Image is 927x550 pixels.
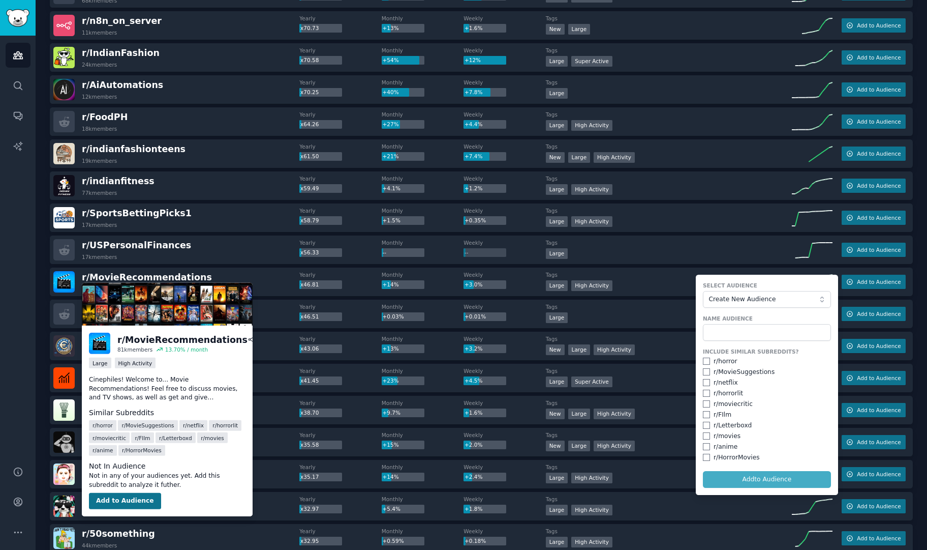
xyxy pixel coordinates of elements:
div: Large [546,120,568,131]
span: +0.01% [465,313,486,320]
dt: Monthly [382,175,463,182]
button: Add to Audience [89,493,161,509]
span: +13% [383,345,399,352]
dt: Weekly [463,496,545,503]
span: +14% [383,281,399,287]
p: Cinephiles! Welcome to... Movie Recommendations! Feel free to discuss movies, and TV shows, as we... [89,375,245,402]
img: MovieRecommendations [82,283,253,326]
dt: Tags [546,207,792,214]
dt: Monthly [382,47,463,54]
button: Add to Audience [842,531,906,545]
span: +3.0% [465,281,482,287]
div: High Activity [571,184,612,195]
dt: Tags [546,143,792,150]
div: High Activity [594,409,635,419]
span: +3.2% [465,345,482,352]
dd: Not in any of your audiences yet. Add this subreddit to analyze it futher. [89,472,245,489]
span: r/ FIlm [135,434,150,441]
dt: Tags [546,431,792,439]
dt: Monthly [382,528,463,535]
div: r/ HorrorMovies [714,453,760,462]
span: x41.45 [300,378,319,384]
span: Add to Audience [857,278,901,285]
span: r/ horror [92,422,113,429]
div: 81k members [117,346,152,353]
div: 17k members [82,221,117,228]
dt: Monthly [382,271,463,278]
span: +0.03% [383,313,404,320]
dt: Weekly [463,335,545,342]
img: skincarephilippines [53,464,75,485]
button: Add to Audience [842,467,906,481]
span: +54% [383,57,399,63]
dt: Monthly [382,79,463,86]
dt: Yearly [299,496,381,503]
span: Add to Audience [857,535,901,542]
div: Large [568,344,591,355]
div: High Activity [571,216,612,227]
div: 24k members [82,61,117,68]
span: Add to Audience [857,150,901,157]
span: +4.5% [465,378,482,384]
button: Add to Audience [842,179,906,193]
span: x32.95 [300,538,319,544]
img: MovieRecommendations [89,333,110,354]
span: +1.5% [383,217,400,223]
dt: Tags [546,47,792,54]
div: 13.70 % / month [165,346,208,353]
dt: Monthly [382,111,463,118]
dt: Yearly [299,15,381,22]
span: Add to Audience [857,310,901,317]
dt: Monthly [382,239,463,246]
dt: Weekly [463,303,545,310]
div: r/ anime [714,443,737,452]
button: Add to Audience [842,82,906,97]
span: r/ SportsBettingPicks1 [82,208,192,218]
span: r/ 50something [82,529,155,539]
dt: Yearly [299,239,381,246]
div: New [546,409,565,419]
dt: Weekly [463,528,545,535]
img: n8n_on_server [53,15,75,36]
span: +7.8% [465,89,482,95]
div: 12k members [82,93,117,100]
dt: Weekly [463,111,545,118]
span: +0.59% [383,538,404,544]
img: MatchaEverything [53,399,75,421]
div: r/ MovieRecommendations [117,334,248,346]
div: Large [546,280,568,291]
div: r/ horrorlit [714,389,743,398]
div: r/ horror [714,357,737,366]
dt: Tags [546,399,792,407]
div: High Activity [594,344,635,355]
dt: Yearly [299,79,381,86]
span: Add to Audience [857,374,901,382]
button: Add to Audience [842,307,906,321]
span: r/ horrorlit [212,422,238,429]
dt: Yearly [299,175,381,182]
div: High Activity [571,505,612,515]
span: Add to Audience [857,342,901,350]
img: AiAutomations [53,79,75,100]
dt: Weekly [463,79,545,86]
dt: Tags [546,367,792,374]
span: +1.6% [465,25,482,31]
button: Add to Audience [842,435,906,449]
span: +0.18% [465,538,486,544]
button: Add to Audience [842,339,906,353]
dt: Yearly [299,111,381,118]
div: r/ movies [714,432,740,441]
span: +13% [383,25,399,31]
dt: Yearly [299,399,381,407]
span: x61.50 [300,153,319,159]
dt: Yearly [299,431,381,439]
div: High Activity [571,120,612,131]
dt: Weekly [463,239,545,246]
div: Large [546,248,568,259]
button: Add to Audience [842,243,906,257]
div: Large [568,409,591,419]
dt: Yearly [299,271,381,278]
span: r/ anime [92,447,113,454]
span: x56.33 [300,249,319,255]
img: SportsBettingPicks1 [53,207,75,228]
